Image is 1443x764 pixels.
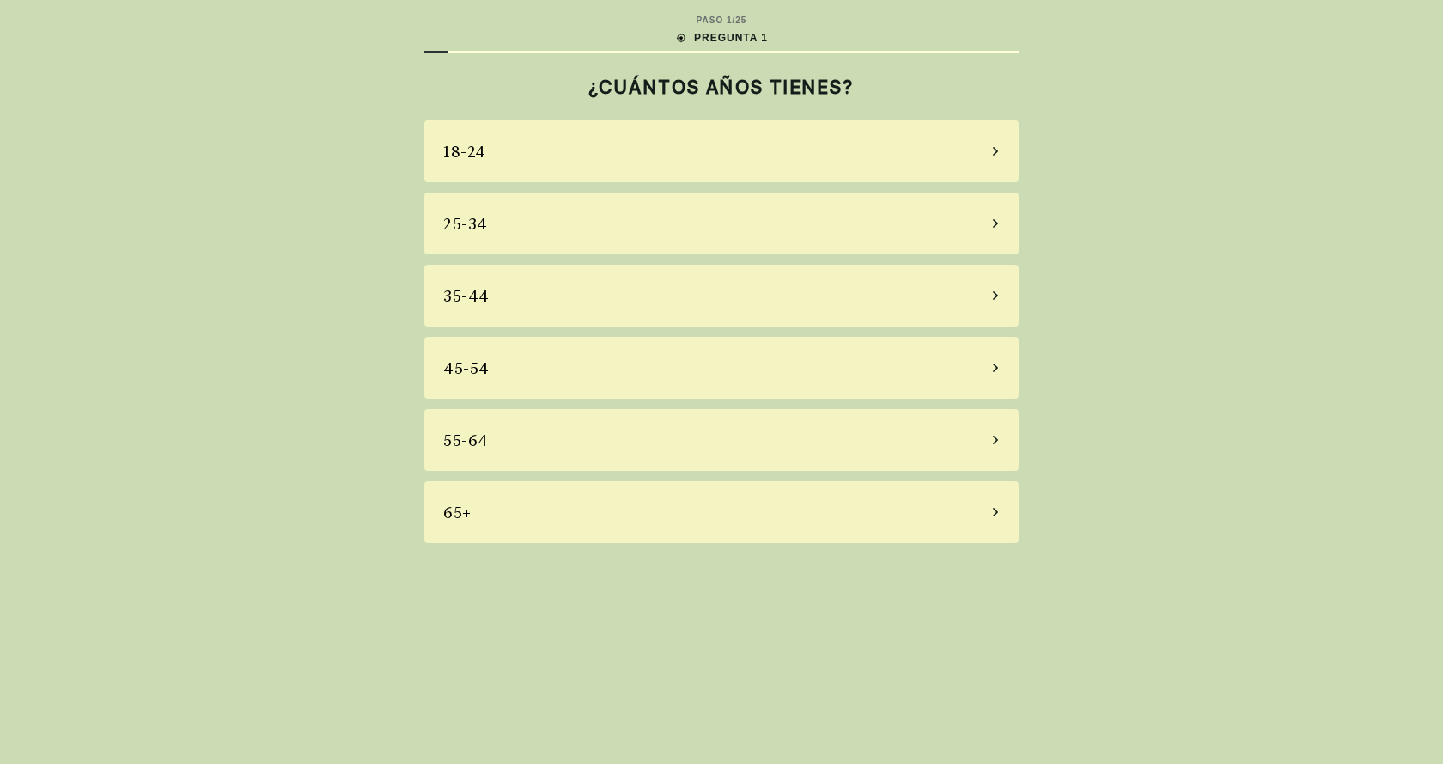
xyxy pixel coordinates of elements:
[443,140,486,163] div: 18-24
[443,429,489,452] div: 55-64
[443,212,488,235] div: 25-34
[443,501,472,524] div: 65+
[424,76,1019,98] h2: ¿CUÁNTOS AÑOS TIENES?
[443,284,490,308] div: 35-44
[675,30,768,46] div: PREGUNTA 1
[443,357,490,380] div: 45-54
[697,14,747,27] div: PASO 1 / 25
